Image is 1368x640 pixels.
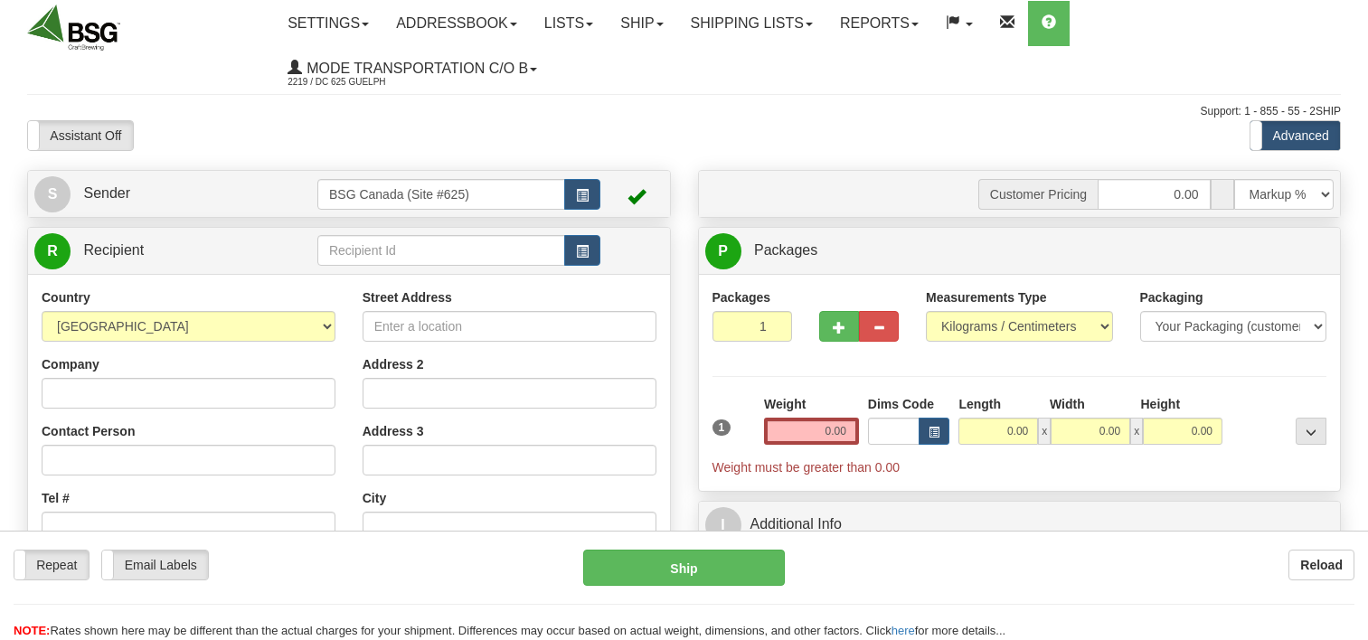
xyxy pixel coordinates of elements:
[14,624,50,637] span: NOTE:
[34,176,71,212] span: S
[705,233,741,269] span: P
[754,242,817,258] span: Packages
[764,395,806,413] label: Weight
[363,311,656,342] input: Enter a location
[531,1,607,46] a: Lists
[607,1,676,46] a: Ship
[27,104,1341,119] div: Support: 1 - 855 - 55 - 2SHIP
[83,242,144,258] span: Recipient
[14,551,89,579] label: Repeat
[34,175,317,212] a: S Sender
[1296,418,1326,445] div: ...
[302,61,528,76] span: Mode Transportation c/o B
[1140,288,1203,306] label: Packaging
[42,355,99,373] label: Company
[826,1,932,46] a: Reports
[27,5,120,51] img: logo2219.jpg
[712,419,731,436] span: 1
[583,550,784,586] button: Ship
[42,288,90,306] label: Country
[317,235,565,266] input: Recipient Id
[705,232,1335,269] a: P Packages
[958,395,1001,413] label: Length
[288,73,423,91] span: 2219 / DC 625 Guelph
[274,46,551,91] a: Mode Transportation c/o B 2219 / DC 625 Guelph
[42,489,70,507] label: Tel #
[1038,418,1051,445] span: x
[28,121,133,150] label: Assistant Off
[274,1,382,46] a: Settings
[677,1,826,46] a: Shipping lists
[1326,228,1366,412] iframe: chat widget
[926,288,1047,306] label: Measurements Type
[34,233,71,269] span: R
[1130,418,1143,445] span: x
[868,395,934,413] label: Dims Code
[705,506,1335,543] a: IAdditional Info
[712,288,771,306] label: Packages
[42,422,135,440] label: Contact Person
[1300,558,1343,572] b: Reload
[363,489,386,507] label: City
[363,422,424,440] label: Address 3
[1141,395,1181,413] label: Height
[1288,550,1354,580] button: Reload
[34,232,286,269] a: R Recipient
[363,288,452,306] label: Street Address
[705,507,741,543] span: I
[1250,121,1340,150] label: Advanced
[712,460,901,475] span: Weight must be greater than 0.00
[978,179,1098,210] span: Customer Pricing
[363,355,424,373] label: Address 2
[892,624,915,637] a: here
[1050,395,1085,413] label: Width
[102,551,208,579] label: Email Labels
[83,185,130,201] span: Sender
[317,179,565,210] input: Sender Id
[382,1,531,46] a: Addressbook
